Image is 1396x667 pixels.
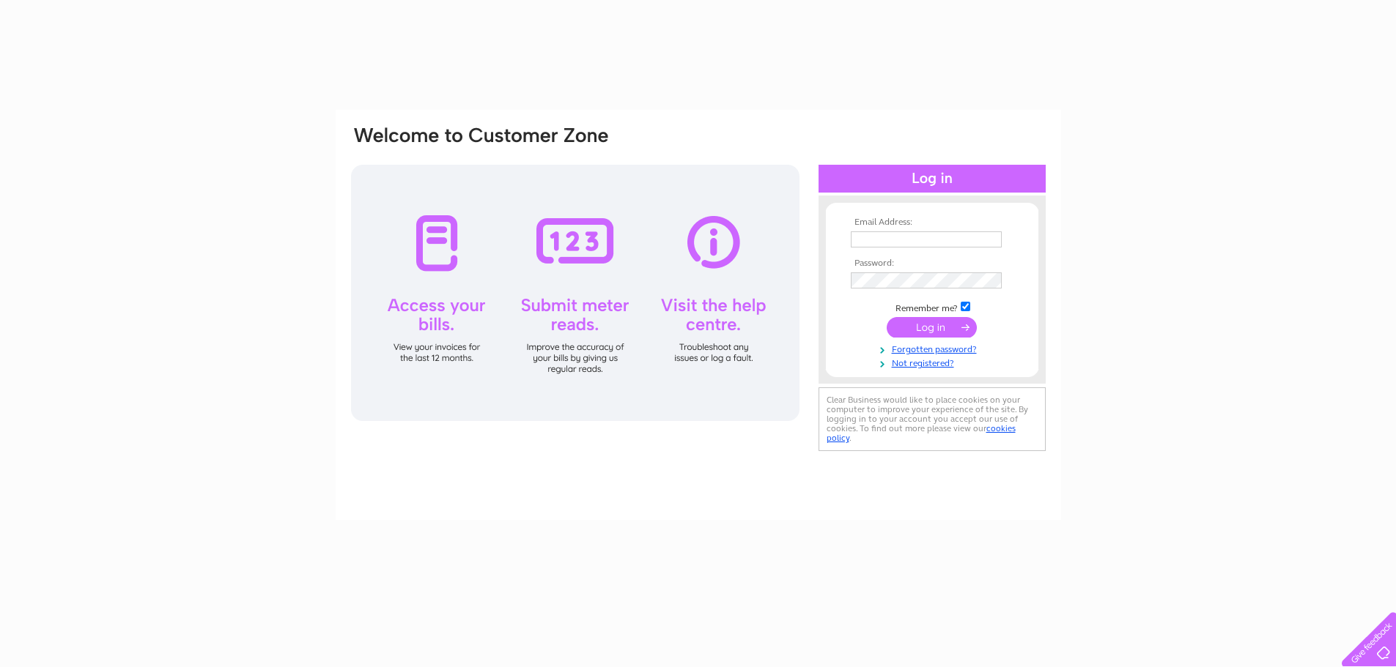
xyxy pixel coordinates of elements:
th: Password: [847,258,1017,269]
td: Remember me? [847,299,1017,314]
a: Not registered? [851,355,1017,369]
input: Submit [887,317,977,338]
div: Clear Business would like to place cookies on your computer to improve your experience of the sit... [819,387,1046,451]
a: Forgotten password? [851,341,1017,355]
a: cookies policy [827,423,1016,443]
th: Email Address: [847,217,1017,228]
